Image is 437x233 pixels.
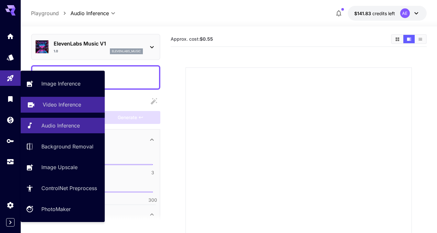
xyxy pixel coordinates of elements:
p: PhotoMaker [41,205,71,213]
a: PhotoMaker [21,201,105,217]
nav: breadcrumb [31,9,70,17]
span: $141.83 [354,11,372,16]
span: Audio Inference [70,9,109,17]
p: ControlNet Preprocess [41,184,97,192]
p: Playground [31,9,59,17]
a: Image Upscale [21,159,105,175]
p: Image Inference [41,80,80,87]
p: Background Removal [41,143,93,150]
div: Home [6,32,14,40]
a: Video Inference [21,97,105,113]
a: Background Removal [21,138,105,154]
div: AE [400,8,410,18]
button: Expand sidebar [6,218,15,227]
div: Settings [6,201,14,209]
p: ElevenLabs Music V1 [54,40,143,47]
div: Show media in grid viewShow media in video viewShow media in list view [391,34,427,44]
p: Video Inference [43,101,81,108]
a: ControlNet Preprocess [21,180,105,196]
p: Audio Inference [41,122,80,129]
div: API Keys [6,137,14,145]
div: Library [6,95,14,103]
button: Show media in grid view [392,35,403,43]
div: Wallet [6,116,14,124]
a: Audio Inference [21,118,105,134]
p: Image Upscale [41,163,78,171]
span: 300 [148,197,157,203]
b: $0.55 [200,36,213,42]
div: Usage [6,158,14,166]
p: 1.0 [54,49,58,54]
button: Show media in video view [403,35,415,43]
p: elevenlabs_music [112,49,141,54]
span: 3 [151,169,154,176]
button: Show media in list view [415,35,426,43]
a: Image Inference [21,76,105,92]
span: Approx. cost: [171,36,213,42]
div: Models [6,53,14,61]
button: $141.83186 [348,6,427,21]
span: credits left [372,11,395,16]
div: Playground [6,74,14,82]
div: $141.83186 [354,10,395,17]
